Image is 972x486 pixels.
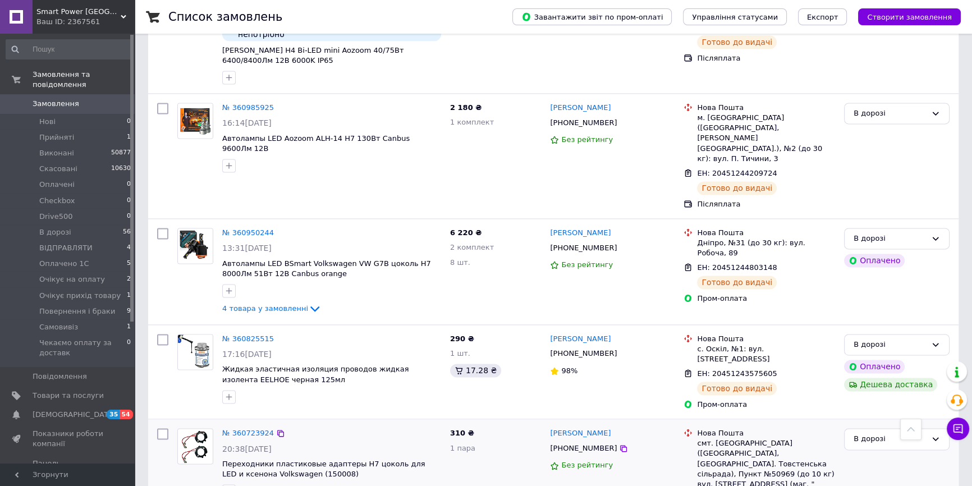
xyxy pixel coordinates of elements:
button: Експорт [798,8,847,25]
a: Автолампы LED BSmart Volkswagen VW G7B цоколь H7 8000Лм 51Вт 12В Canbus orange [222,259,431,278]
a: № 360825515 [222,334,274,343]
span: Експорт [807,13,838,21]
div: В дорозі [854,108,927,120]
button: Завантажити звіт по пром-оплаті [512,8,672,25]
a: Фото товару [177,103,213,139]
span: Виконані [39,148,74,158]
span: Товари та послуги [33,391,104,401]
a: Фото товару [177,428,213,464]
span: 56 [123,227,131,237]
div: В дорозі [854,339,927,351]
a: № 360985925 [222,103,274,112]
span: [DEMOGRAPHIC_DATA] [33,410,116,420]
span: Без рейтингу [561,461,613,469]
span: 0 [127,338,131,358]
a: № 360723924 [222,429,274,437]
span: 0 [127,196,131,206]
span: 1 [127,132,131,143]
span: Checkbox [39,196,75,206]
span: Оплачено 1С [39,259,89,269]
span: Smart Power Ukraine [36,7,121,17]
div: Нова Пошта [697,103,835,113]
div: Пром-оплата [697,400,835,410]
a: [PERSON_NAME] [550,334,611,345]
span: Нові [39,117,56,127]
span: [PHONE_NUMBER] [550,349,617,357]
div: Пром-оплата [697,294,835,304]
a: № 360950244 [222,228,274,237]
input: Пошук [6,39,132,59]
span: 2 180 ₴ [450,103,482,112]
span: Самовивіз [39,322,78,332]
div: Оплачено [844,254,905,267]
div: Нова Пошта [697,428,835,438]
a: 4 товара у замовленні [222,304,322,312]
span: ЕН: 20451244209724 [697,169,777,177]
a: [PERSON_NAME] H4 Bi-LED mini Aozoom 40/75Вт 6400/8400Лм 12В 6000K IP65 [222,46,404,65]
button: Управління статусами [683,8,787,25]
span: 1 шт. [450,349,470,357]
div: Оплачено [844,360,905,373]
span: 2 [127,274,131,285]
span: Показники роботи компанії [33,429,104,449]
span: 310 ₴ [450,429,474,437]
div: Нова Пошта [697,228,835,238]
a: Переходники пластиковые адаптеры H7 цоколь для LED и ксенона Volkswagen (150008) [222,460,425,479]
div: Дешева доставка [844,378,937,391]
img: Фото товару [178,103,213,138]
span: Скасовані [39,164,77,174]
span: 1 [127,322,131,332]
span: Чекаємо оплату за доставк [39,338,127,358]
div: В дорозі [854,233,927,245]
span: Завантажити звіт по пром-оплаті [521,12,663,22]
span: ВІДПРАВЛЯТИ [39,243,93,253]
div: 17.28 ₴ [450,364,501,377]
span: Drive500 [39,212,72,222]
span: 10630 [111,164,131,174]
div: с. Оскіл, №1: вул. [STREET_ADDRESS] [697,344,835,364]
div: Готово до видачі [697,35,777,49]
span: 50877 [111,148,131,158]
span: 1 комплект [450,118,494,126]
span: 6 220 ₴ [450,228,482,237]
span: 5 [127,259,131,269]
div: Дніпро, №31 (до 30 кг): вул. Робоча, 89 [697,238,835,258]
a: Жидкая эластичная изоляция проводов жидкая изолента EELHOE черная 125мл [222,365,409,384]
span: ЕН: 20451243575605 [697,369,777,378]
span: 2 комплект [450,243,494,251]
span: 98% [561,366,577,375]
span: 0 [127,117,131,127]
a: [PERSON_NAME] [550,103,611,113]
div: Готово до видачі [697,276,777,289]
span: В дорозі [39,227,71,237]
img: Фото товару [178,228,213,263]
span: 1 пара [450,444,475,452]
div: Післяплата [697,53,835,63]
span: 8 шт. [450,258,470,267]
button: Чат з покупцем [947,418,969,440]
span: 16:14[DATE] [222,118,272,127]
span: ЕН: 20451244803148 [697,263,777,272]
img: Фото товару [178,429,213,464]
a: Фото товару [177,334,213,370]
a: [PERSON_NAME] [550,228,611,239]
span: [PHONE_NUMBER] [550,444,617,452]
div: м. [GEOGRAPHIC_DATA] ([GEOGRAPHIC_DATA], [PERSON_NAME][GEOGRAPHIC_DATA].), №2 (до 30 кг): вул. П.... [697,113,835,164]
span: Оплачені [39,180,75,190]
span: [PHONE_NUMBER] [550,244,617,252]
span: Без рейтингу [561,135,613,144]
h1: Список замовлень [168,10,282,24]
span: Замовлення [33,99,79,109]
a: Автолампы LED Aozoom ALH-14 H7 130Вт Canbus 9600Лм 12В [222,134,410,153]
a: [PERSON_NAME] [550,428,611,439]
span: Управління статусами [692,13,778,21]
span: Без рейтингу [561,260,613,269]
span: 17:16[DATE] [222,350,272,359]
div: В дорозі [854,433,927,445]
div: Готово до видачі [697,382,777,395]
span: 4 товара у замовленні [222,304,308,312]
div: Готово до видачі [697,181,777,195]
